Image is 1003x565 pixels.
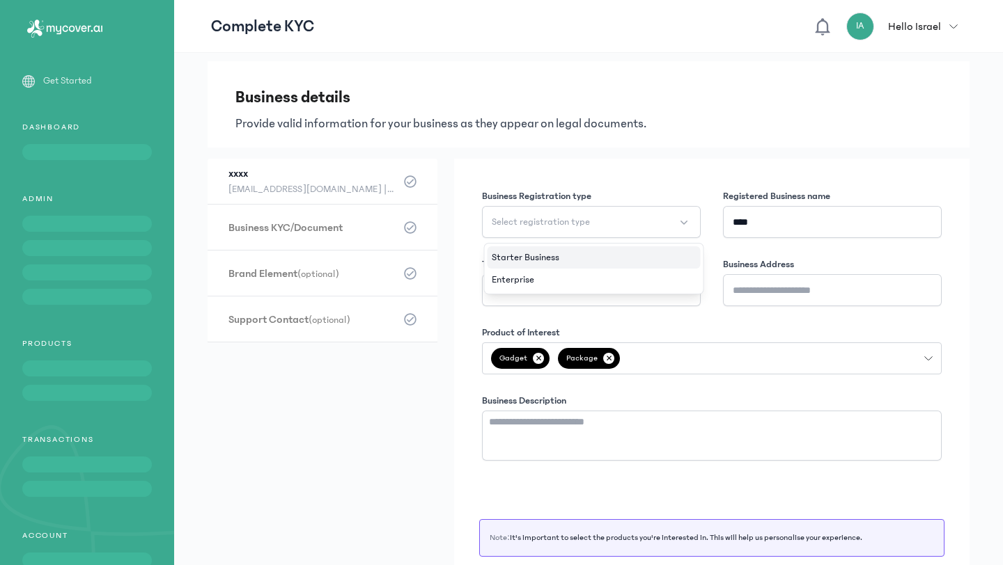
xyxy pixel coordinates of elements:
[888,18,941,35] p: Hello Israel
[228,312,396,327] h3: Support Contact
[846,13,966,40] button: IAHello Israel
[482,394,566,408] label: Business Description
[211,15,314,38] p: Complete KYC
[43,74,92,88] p: Get Started
[235,86,942,109] h3: Business details
[533,353,544,364] p: ✕
[846,13,874,40] div: IA
[723,257,794,271] label: Business Address
[490,532,934,543] p: Note:
[723,189,830,203] label: Registered Business name
[491,348,550,369] span: Gadget
[228,220,396,235] h3: Business KYC/Document
[228,266,396,281] h3: Brand Element
[309,315,350,326] span: (optional)
[510,533,862,542] span: It's important to select the products you're interested in. This will help us personalise your ex...
[482,189,591,203] label: Business Registration type
[228,166,396,181] h3: xxxx
[492,250,559,264] span: Starter Business
[235,114,942,134] p: Provide valid information for your business as they appear on legal documents.
[482,257,541,271] label: Trading Name
[492,215,590,229] span: Select registration type
[482,342,942,374] button: Gadget✕Package✕
[228,181,396,198] span: [EMAIL_ADDRESS][DOMAIN_NAME] || 07065737817
[558,348,620,369] span: Package
[482,326,560,340] label: Product of Interest
[603,353,614,364] p: ✕
[482,206,701,238] button: Select registration type
[485,244,703,294] ul: Select registration type
[492,273,534,287] span: Enterprise
[297,269,339,280] span: (optional)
